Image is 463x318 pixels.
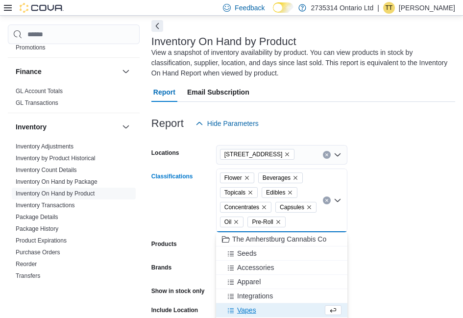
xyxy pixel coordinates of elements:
[233,219,239,225] button: Remove Oil from selection in this group
[153,82,175,102] span: Report
[386,2,393,14] span: TT
[235,3,265,13] span: Feedback
[16,225,58,232] a: Package History
[252,217,273,227] span: Pre-Roll
[151,306,198,314] label: Include Location
[16,249,60,256] a: Purchase Orders
[244,175,250,181] button: Remove Flower from selection in this group
[16,261,37,268] a: Reorder
[151,48,450,78] div: View a snapshot of inventory availability by product. You can view products in stock by classific...
[16,87,63,95] span: GL Account Totals
[16,122,47,132] h3: Inventory
[292,175,298,181] button: Remove Beverages from selection in this group
[216,289,347,303] button: Integrations
[16,190,95,197] span: Inventory On Hand by Product
[192,114,263,133] button: Hide Parameters
[16,272,40,280] span: Transfers
[16,272,40,279] a: Transfers
[16,166,77,174] span: Inventory Count Details
[207,119,259,128] span: Hide Parameters
[247,190,253,196] button: Remove Topicals from selection in this group
[16,88,63,95] a: GL Account Totals
[334,151,341,159] button: Open list of options
[216,232,347,246] button: The Amherstburg Cannabis Co
[16,225,58,233] span: Package History
[16,202,75,209] a: Inventory Transactions
[287,190,293,196] button: Remove Edibles from selection in this group
[263,173,291,183] span: Beverages
[120,121,132,133] button: Inventory
[16,154,96,162] span: Inventory by Product Historical
[224,188,245,197] span: Topicals
[224,173,242,183] span: Flower
[232,234,326,244] span: The Amherstburg Cannabis Co
[258,172,303,183] span: Beverages
[16,122,118,132] button: Inventory
[16,178,97,186] span: Inventory On Hand by Package
[16,201,75,209] span: Inventory Transactions
[280,202,304,212] span: Capsules
[16,213,58,221] span: Package Details
[16,260,37,268] span: Reorder
[262,187,297,198] span: Edibles
[383,2,395,14] div: Travis T Renaud
[16,67,118,76] button: Finance
[377,2,379,14] p: |
[8,85,140,113] div: Finance
[311,2,374,14] p: 2735314 Ontario Ltd
[216,303,347,318] button: Vapes
[151,20,163,32] button: Next
[220,172,254,183] span: Flower
[16,178,97,185] a: Inventory On Hand by Package
[224,202,259,212] span: Concentrates
[16,248,60,256] span: Purchase Orders
[20,3,64,13] img: Cova
[151,172,193,180] label: Classifications
[273,2,293,13] input: Dark Mode
[120,66,132,77] button: Finance
[237,263,274,272] span: Accessories
[399,2,455,14] p: [PERSON_NAME]
[275,219,281,225] button: Remove Pre-Roll from selection in this group
[16,237,67,245] span: Product Expirations
[151,287,205,295] label: Show in stock only
[151,240,177,248] label: Products
[16,99,58,107] span: GL Transactions
[237,277,261,287] span: Apparel
[151,118,184,129] h3: Report
[220,187,258,198] span: Topicals
[16,167,77,173] a: Inventory Count Details
[16,143,73,150] a: Inventory Adjustments
[220,217,244,227] span: Oil
[151,36,296,48] h3: Inventory On Hand by Product
[237,305,256,315] span: Vapes
[224,217,232,227] span: Oil
[216,261,347,275] button: Accessories
[16,99,58,106] a: GL Transactions
[16,67,42,76] h3: Finance
[261,204,267,210] button: Remove Concentrates from selection in this group
[8,141,140,286] div: Inventory
[216,275,347,289] button: Apparel
[151,149,179,157] label: Locations
[220,149,295,160] span: 268 Sandwich St S
[306,204,312,210] button: Remove Capsules from selection in this group
[16,143,73,150] span: Inventory Adjustments
[275,202,317,213] span: Capsules
[237,248,257,258] span: Seeds
[224,149,283,159] span: [STREET_ADDRESS]
[216,246,347,261] button: Seeds
[266,188,285,197] span: Edibles
[151,264,171,271] label: Brands
[16,44,46,51] a: Promotions
[237,291,273,301] span: Integrations
[220,202,271,213] span: Concentrates
[247,217,285,227] span: Pre-Roll
[284,151,290,157] button: Remove 268 Sandwich St S from selection in this group
[16,237,67,244] a: Product Expirations
[16,190,95,197] a: Inventory On Hand by Product
[16,155,96,162] a: Inventory by Product Historical
[334,196,341,204] button: Close list of options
